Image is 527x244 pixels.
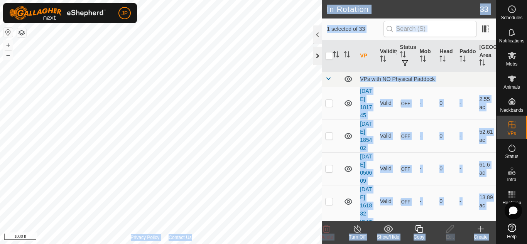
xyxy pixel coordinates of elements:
[360,153,372,184] a: [DATE] 050609
[420,197,434,205] div: -
[320,234,333,240] span: Delete
[456,87,476,119] td: -
[505,154,518,159] span: Status
[476,152,496,185] td: 61.6 ac
[9,6,106,20] img: Gallagher Logo
[3,40,13,50] button: +
[360,186,372,217] a: [DATE] 161832
[503,85,520,89] span: Animals
[383,21,477,37] input: Search (S)
[397,40,417,72] th: Status
[497,220,527,242] a: Help
[327,5,480,14] h2: In Rotation
[456,185,476,218] td: -
[342,234,373,241] div: Turn Off
[436,152,456,185] td: 0
[377,119,397,152] td: Valid
[456,40,476,72] th: Paddock
[377,40,397,72] th: Validity
[400,100,411,107] span: OFF
[501,15,522,20] span: Schedules
[377,152,397,185] td: Valid
[480,3,488,15] span: 33
[476,185,496,218] td: 13.89 ac
[476,87,496,119] td: 2.55 ac
[3,28,13,37] button: Reset Map
[3,50,13,60] button: –
[400,52,406,59] p-sorticon: Activate to sort
[373,234,404,241] div: Show/Hide
[377,185,397,218] td: Valid
[500,108,523,113] span: Neckbands
[436,40,456,72] th: Head
[380,57,386,63] p-sorticon: Activate to sort
[439,57,446,63] p-sorticon: Activate to sort
[417,40,437,72] th: Mob
[502,200,521,205] span: Heatmap
[377,87,397,119] td: Valid
[456,119,476,152] td: -
[420,132,434,140] div: -
[344,52,350,59] p-sorticon: Activate to sort
[507,177,516,182] span: Infra
[434,234,465,241] div: Edit
[169,234,191,241] a: Contact Us
[476,119,496,152] td: 52.61 ac
[420,165,434,173] div: -
[333,52,339,59] p-sorticon: Activate to sort
[357,40,377,72] th: VP
[360,76,493,82] div: VPs with NO Physical Paddock
[436,185,456,218] td: 0
[420,99,434,107] div: -
[420,57,426,63] p-sorticon: Activate to sort
[400,166,411,172] span: OFF
[436,119,456,152] td: 0
[499,39,524,43] span: Notifications
[400,133,411,140] span: OFF
[507,234,517,239] span: Help
[436,87,456,119] td: 0
[479,61,485,67] p-sorticon: Activate to sort
[456,152,476,185] td: -
[327,25,383,33] span: 1 selected of 33
[360,121,372,151] a: [DATE] 185402
[122,9,128,17] span: JP
[400,199,411,205] span: OFF
[131,234,160,241] a: Privacy Policy
[476,40,496,72] th: [GEOGRAPHIC_DATA] Area
[507,131,516,136] span: VPs
[459,57,466,63] p-sorticon: Activate to sort
[506,62,517,66] span: Mobs
[465,234,496,241] div: Create
[360,88,372,118] a: [DATE] 181745
[17,28,26,37] button: Map Layers
[404,234,434,241] div: Copy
